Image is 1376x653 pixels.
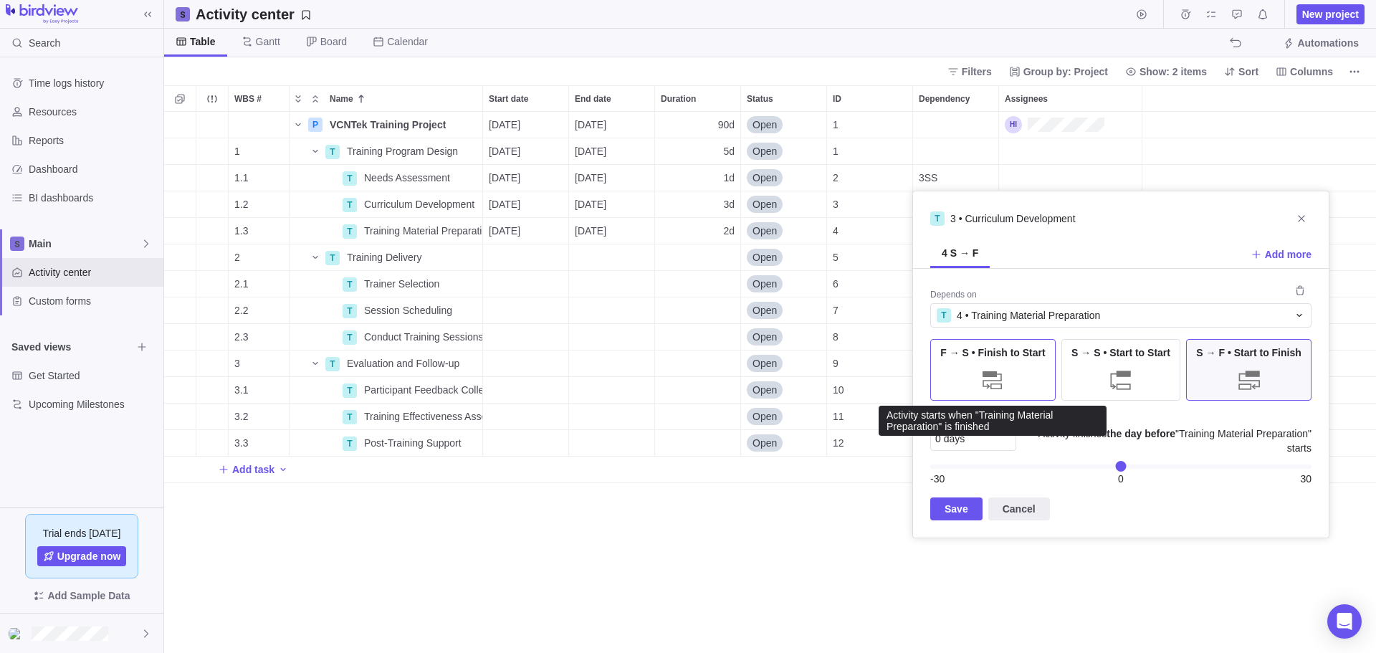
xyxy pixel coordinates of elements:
span: Add more [1251,244,1311,264]
div: Activity starts when "Training Material Preparation" is finished [885,409,1100,432]
span: Save [930,497,983,520]
span: Activity finishes "Training Material Preparation" starts [1028,426,1311,455]
span: S → F • Start to Finish [1196,345,1301,360]
span: Remove [1289,280,1311,300]
span: Add more [1265,247,1311,262]
span: Close [1291,209,1311,229]
span: Cancel [988,497,1050,520]
span: 4 • Training Material Preparation [957,308,1100,323]
span: S → S • Start to Start [1071,345,1170,360]
div: Depends on [930,289,977,303]
div: T [937,308,951,323]
span: Cancel [1003,500,1036,518]
b: the day before [1107,428,1175,439]
span: 4 S → F [942,246,978,260]
span: 0 days [935,433,965,444]
span: -30 [930,473,945,485]
span: F → S • Finish to Start [940,345,1045,360]
span: 3 • Curriculum Development [950,211,1076,226]
div: T [930,211,945,226]
span: 30 [1300,473,1311,485]
div: Lag [930,412,1311,426]
span: Save [945,500,968,518]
